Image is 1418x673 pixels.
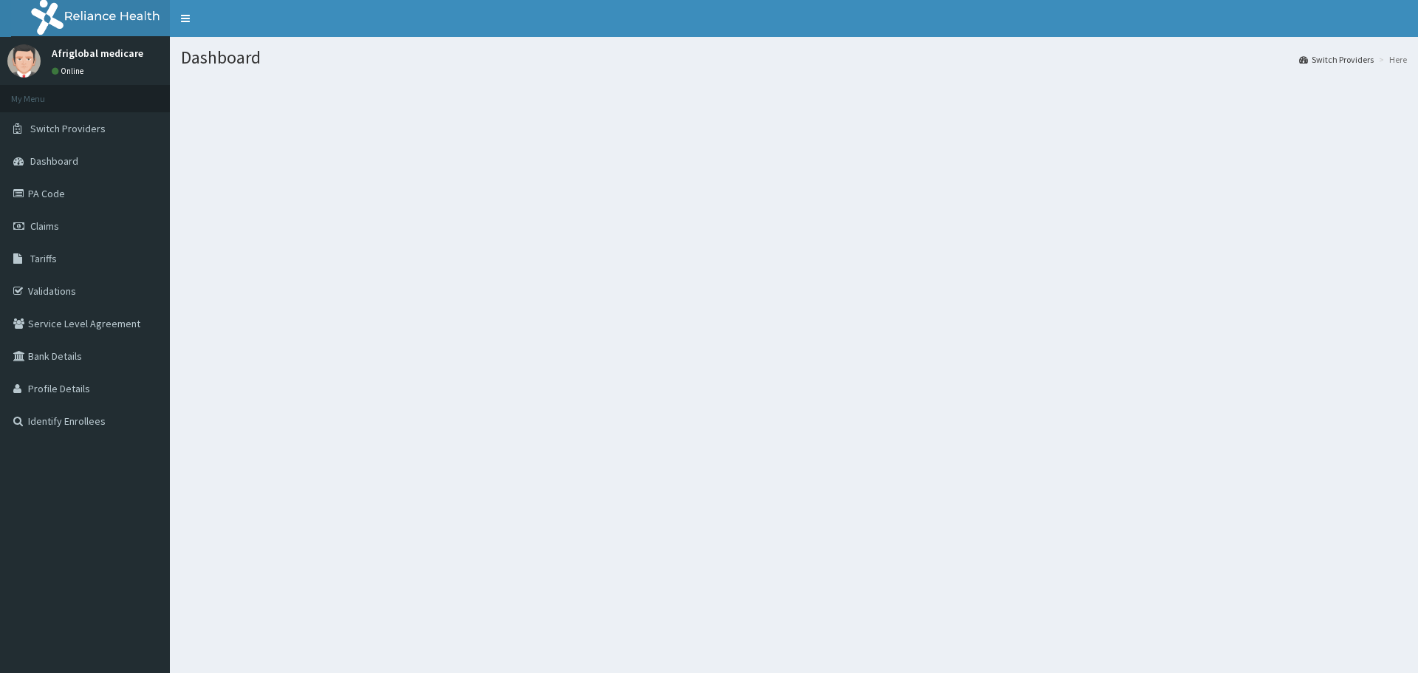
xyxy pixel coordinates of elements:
[1375,53,1407,66] li: Here
[30,252,57,265] span: Tariffs
[30,154,78,168] span: Dashboard
[181,48,1407,67] h1: Dashboard
[30,219,59,233] span: Claims
[52,48,143,58] p: Afriglobal medicare
[7,44,41,78] img: User Image
[1299,53,1374,66] a: Switch Providers
[30,122,106,135] span: Switch Providers
[52,66,87,76] a: Online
